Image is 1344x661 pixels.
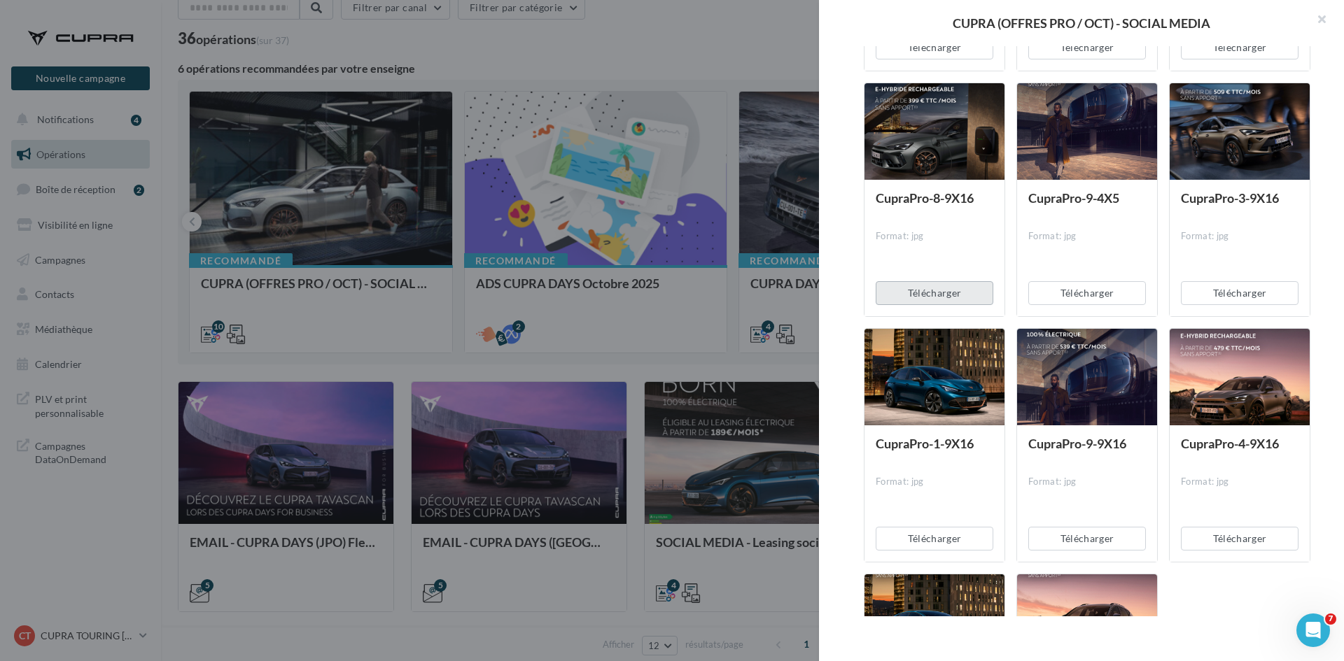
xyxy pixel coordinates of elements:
[876,230,993,243] div: Format: jpg
[1181,436,1279,451] span: CupraPro-4-9X16
[1028,190,1119,206] span: CupraPro-9-4X5
[1181,230,1298,243] div: Format: jpg
[1181,527,1298,550] button: Télécharger
[1296,613,1330,647] iframe: Intercom live chat
[876,476,993,488] div: Format: jpg
[876,190,974,206] span: CupraPro-8-9X16
[876,436,974,451] span: CupraPro-1-9X16
[876,281,993,305] button: Télécharger
[1028,436,1126,451] span: CupraPro-9-9X16
[876,36,993,59] button: Télécharger
[1028,230,1146,243] div: Format: jpg
[876,527,993,550] button: Télécharger
[1181,36,1298,59] button: Télécharger
[1028,476,1146,488] div: Format: jpg
[1181,476,1298,488] div: Format: jpg
[1028,36,1146,59] button: Télécharger
[1325,613,1336,625] span: 7
[1028,527,1146,550] button: Télécharger
[1181,281,1298,305] button: Télécharger
[1181,190,1279,206] span: CupraPro-3-9X16
[1028,281,1146,305] button: Télécharger
[841,17,1322,29] div: CUPRA (OFFRES PRO / OCT) - SOCIAL MEDIA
